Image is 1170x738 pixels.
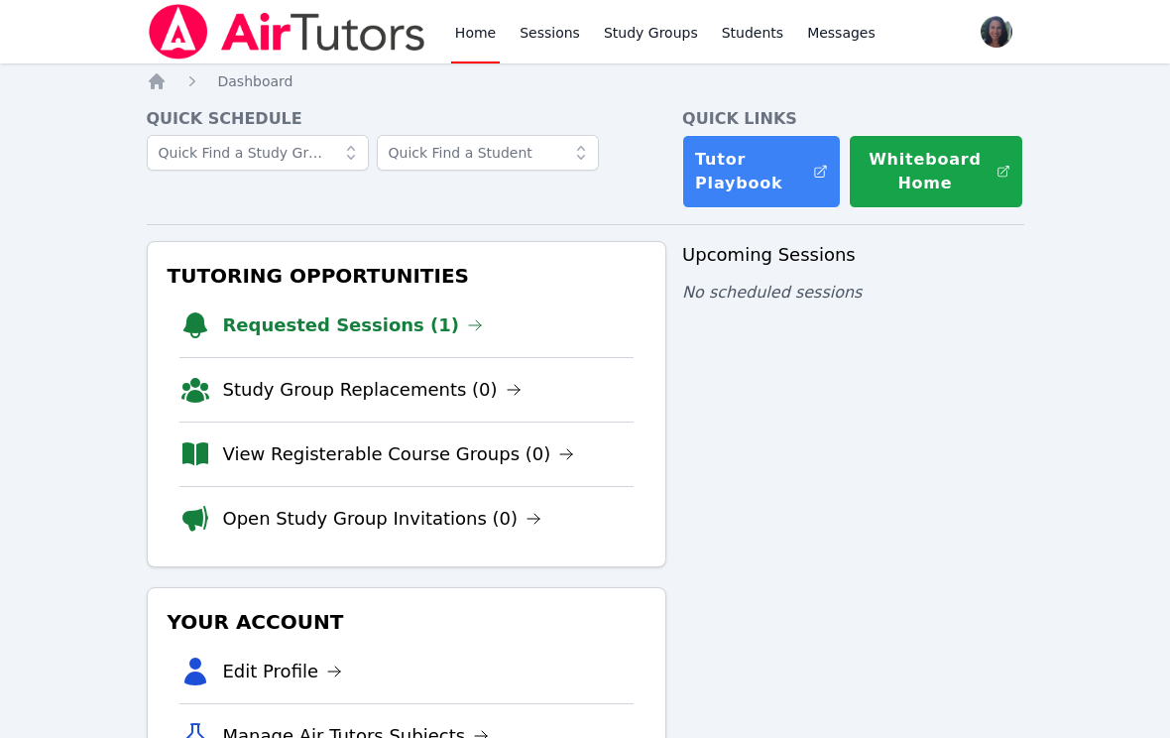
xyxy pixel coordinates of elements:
a: Tutor Playbook [682,135,841,208]
nav: Breadcrumb [147,71,1024,91]
span: Dashboard [218,73,293,89]
a: Dashboard [218,71,293,91]
h4: Quick Links [682,107,1023,131]
span: No scheduled sessions [682,283,862,302]
a: Edit Profile [223,658,343,685]
h3: Your Account [164,604,650,640]
a: Study Group Replacements (0) [223,376,522,404]
input: Quick Find a Student [377,135,599,171]
h4: Quick Schedule [147,107,667,131]
button: Whiteboard Home [849,135,1023,208]
img: Air Tutors [147,4,427,60]
h3: Upcoming Sessions [682,241,1023,269]
input: Quick Find a Study Group [147,135,369,171]
a: Open Study Group Invitations (0) [223,505,542,533]
h3: Tutoring Opportunities [164,258,650,294]
a: View Registerable Course Groups (0) [223,440,575,468]
span: Messages [807,23,876,43]
a: Requested Sessions (1) [223,311,484,339]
